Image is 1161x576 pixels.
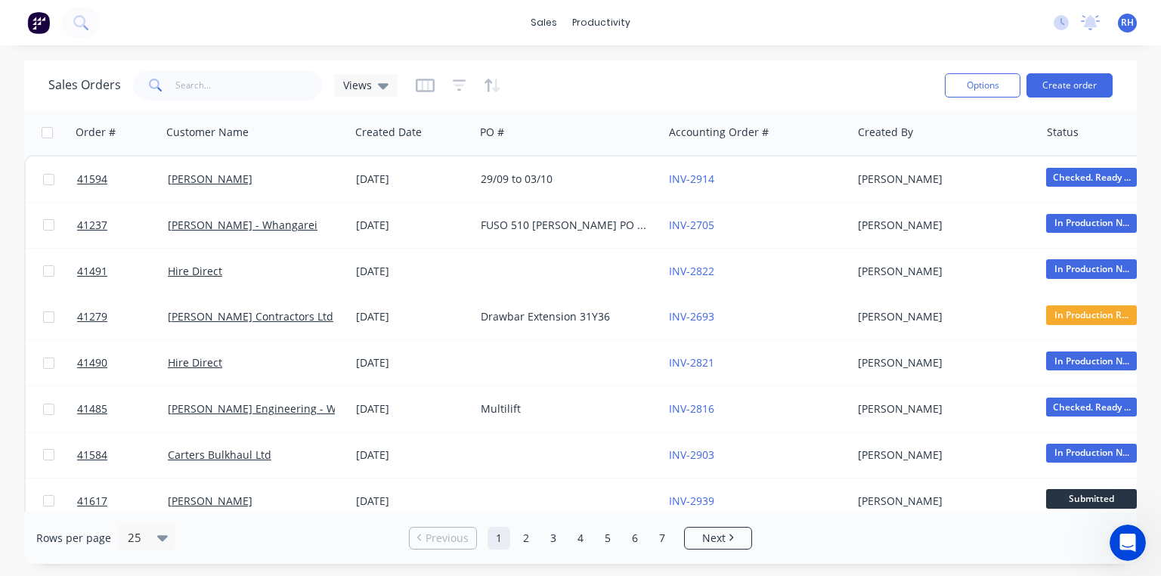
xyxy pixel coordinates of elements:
[1046,168,1137,187] span: Checked. Ready ...
[168,401,373,416] a: [PERSON_NAME] Engineering - Warranty
[858,401,1026,417] div: [PERSON_NAME]
[858,218,1026,233] div: [PERSON_NAME]
[356,447,469,463] div: [DATE]
[858,447,1026,463] div: [PERSON_NAME]
[669,355,714,370] a: INV-2821
[77,355,107,370] span: 41490
[426,531,469,546] span: Previous
[669,218,714,232] a: INV-2705
[858,125,913,140] div: Created By
[343,77,372,93] span: Views
[651,527,673,550] a: Page 7
[669,447,714,462] a: INV-2903
[77,264,107,279] span: 41491
[168,309,333,324] a: [PERSON_NAME] Contractors Ltd
[77,156,168,202] a: 41594
[565,11,638,34] div: productivity
[77,340,168,386] a: 41490
[480,125,504,140] div: PO #
[403,527,758,550] ul: Pagination
[481,218,649,233] div: FUSO 510 [PERSON_NAME] PO 825751
[523,11,565,34] div: sales
[858,264,1026,279] div: [PERSON_NAME]
[77,478,168,524] a: 41617
[542,527,565,550] a: Page 3
[669,172,714,186] a: INV-2914
[168,447,271,462] a: Carters Bulkhaul Ltd
[596,527,619,550] a: Page 5
[168,494,252,508] a: [PERSON_NAME]
[168,355,222,370] a: Hire Direct
[669,264,714,278] a: INV-2822
[77,432,168,478] a: 41584
[569,527,592,550] a: Page 4
[77,218,107,233] span: 41237
[669,401,714,416] a: INV-2816
[36,531,111,546] span: Rows per page
[1026,73,1113,98] button: Create order
[48,78,121,92] h1: Sales Orders
[356,494,469,509] div: [DATE]
[356,264,469,279] div: [DATE]
[77,172,107,187] span: 41594
[166,125,249,140] div: Customer Name
[77,386,168,432] a: 41485
[77,401,107,417] span: 41485
[77,494,107,509] span: 41617
[77,447,107,463] span: 41584
[945,73,1020,98] button: Options
[356,309,469,324] div: [DATE]
[1110,525,1146,561] iframe: Intercom live chat
[1121,16,1134,29] span: RH
[76,125,116,140] div: Order #
[77,309,107,324] span: 41279
[624,527,646,550] a: Page 6
[168,264,222,278] a: Hire Direct
[481,309,649,324] div: Drawbar Extension 31Y36
[858,172,1026,187] div: [PERSON_NAME]
[27,11,50,34] img: Factory
[1046,489,1137,508] span: Submitted
[1046,444,1137,463] span: In Production N...
[356,172,469,187] div: [DATE]
[356,355,469,370] div: [DATE]
[669,125,769,140] div: Accounting Order #
[1046,398,1137,417] span: Checked. Ready ...
[1046,259,1137,278] span: In Production N...
[77,294,168,339] a: 41279
[410,531,476,546] a: Previous page
[488,527,510,550] a: Page 1 is your current page
[1046,214,1137,233] span: In Production N...
[168,218,317,232] a: [PERSON_NAME] - Whangarei
[77,203,168,248] a: 41237
[1046,305,1137,324] span: In Production R...
[702,531,726,546] span: Next
[1046,351,1137,370] span: In Production N...
[481,401,649,417] div: Multilift
[685,531,751,546] a: Next page
[858,494,1026,509] div: [PERSON_NAME]
[77,249,168,294] a: 41491
[355,125,422,140] div: Created Date
[175,70,323,101] input: Search...
[858,355,1026,370] div: [PERSON_NAME]
[1047,125,1079,140] div: Status
[168,172,252,186] a: [PERSON_NAME]
[356,401,469,417] div: [DATE]
[669,309,714,324] a: INV-2693
[858,309,1026,324] div: [PERSON_NAME]
[356,218,469,233] div: [DATE]
[481,172,649,187] div: 29/09 to 03/10
[515,527,537,550] a: Page 2
[669,494,714,508] a: INV-2939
